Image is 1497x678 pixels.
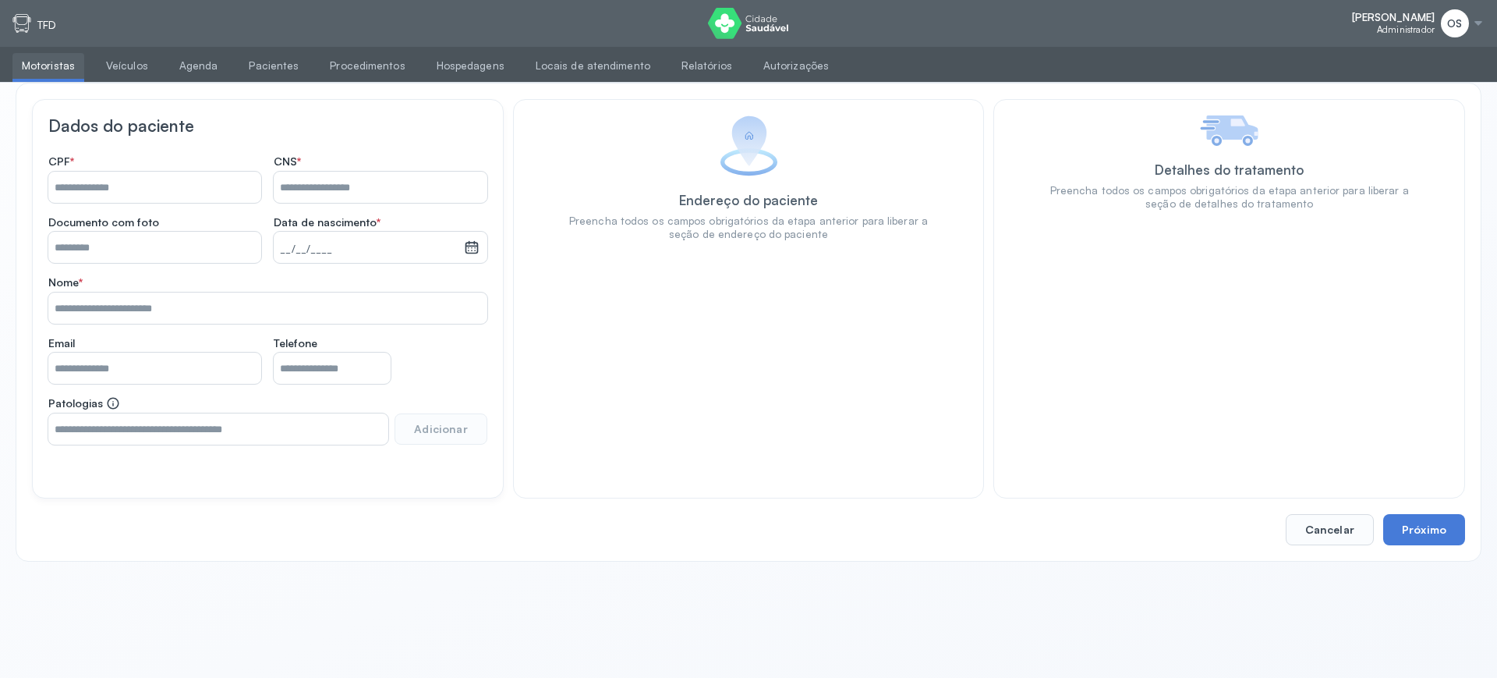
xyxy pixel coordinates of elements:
a: Locais de atendimento [526,53,660,79]
a: Procedimentos [320,53,414,79]
button: Cancelar [1286,514,1374,545]
a: Agenda [170,53,228,79]
img: Imagem de Endereço do paciente [720,115,778,176]
span: Email [48,336,75,350]
a: Relatórios [672,53,741,79]
div: Detalhes do tratamento [1155,162,1304,178]
button: Próximo [1383,514,1465,545]
span: CNS [274,154,301,169]
span: Administrador [1377,24,1435,35]
div: Preencha todos os campos obrigatórios da etapa anterior para liberar a seção de detalhes do trata... [1041,184,1417,211]
span: Telefone [274,336,317,350]
span: Nome [48,275,83,289]
button: Adicionar [395,414,487,445]
img: tfd.svg [12,14,31,33]
span: [PERSON_NAME] [1352,11,1435,24]
img: Imagem de Detalhes do tratamento [1200,115,1258,146]
a: Veículos [97,53,157,79]
p: TFD [37,19,56,32]
a: Hospedagens [427,53,514,79]
img: logo do Cidade Saudável [708,8,788,39]
span: CPF [48,154,74,169]
div: Endereço do paciente [679,192,818,208]
a: Pacientes [239,53,308,79]
div: Preencha todos os campos obrigatórios da etapa anterior para liberar a seção de endereço do paciente [561,215,937,241]
span: Data de nascimento [274,215,380,229]
small: __/__/____ [280,242,458,257]
a: Autorizações [754,53,838,79]
span: OS [1447,17,1462,30]
h3: Dados do paciente [48,115,487,136]
a: Motoristas [12,53,84,79]
span: Documento com foto [48,215,159,229]
span: Patologias [48,396,120,410]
